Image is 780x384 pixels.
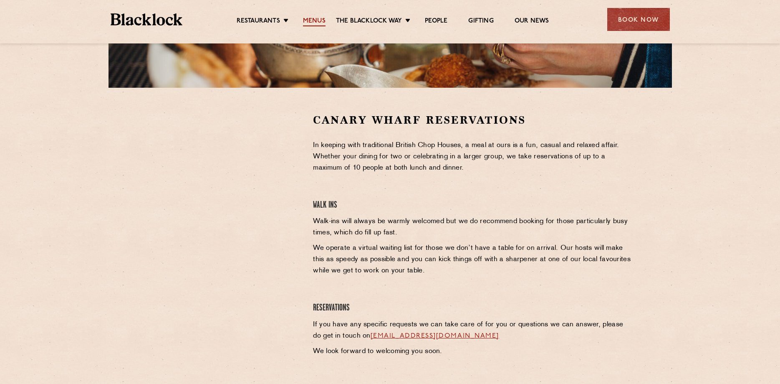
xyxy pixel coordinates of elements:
[313,319,633,342] p: If you have any specific requests we can take care of for you or questions we can answer, please ...
[313,140,633,174] p: In keeping with traditional British Chop Houses, a meal at ours is a fun, casual and relaxed affa...
[607,8,670,31] div: Book Now
[237,17,280,26] a: Restaurants
[468,17,493,26] a: Gifting
[425,17,447,26] a: People
[371,333,499,339] a: [EMAIL_ADDRESS][DOMAIN_NAME]
[313,243,633,277] p: We operate a virtual waiting list for those we don’t have a table for on arrival. Our hosts will ...
[313,200,633,211] h4: Walk Ins
[313,303,633,314] h4: Reservations
[313,346,633,357] p: We look forward to welcoming you soon.
[515,17,549,26] a: Our News
[313,216,633,239] p: Walk-ins will always be warmly welcomed but we do recommend booking for those particularly busy t...
[111,13,183,25] img: BL_Textured_Logo-footer-cropped.svg
[336,17,402,26] a: The Blacklock Way
[313,113,633,127] h2: Canary Wharf Reservations
[303,17,326,26] a: Menus
[177,113,270,239] iframe: OpenTable make booking widget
